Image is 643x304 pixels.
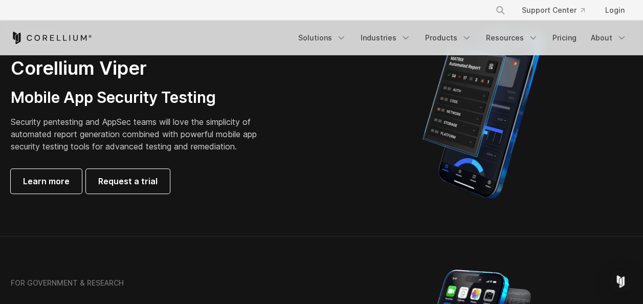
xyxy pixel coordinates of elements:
[11,32,92,44] a: Corellium Home
[585,29,633,47] a: About
[98,175,158,187] span: Request a trial
[608,269,633,294] div: Open Intercom Messenger
[11,169,82,193] a: Learn more
[292,29,352,47] a: Solutions
[292,29,633,47] div: Navigation Menu
[405,24,559,203] img: Corellium MATRIX automated report on iPhone showing app vulnerability test results across securit...
[419,29,478,47] a: Products
[491,1,509,19] button: Search
[597,1,633,19] a: Login
[11,57,273,80] h2: Corellium Viper
[11,88,273,107] h3: Mobile App Security Testing
[11,116,273,153] p: Security pentesting and AppSec teams will love the simplicity of automated report generation comb...
[514,1,593,19] a: Support Center
[546,29,583,47] a: Pricing
[11,278,124,288] h6: FOR GOVERNMENT & RESEARCH
[480,29,544,47] a: Resources
[23,175,70,187] span: Learn more
[354,29,417,47] a: Industries
[483,1,633,19] div: Navigation Menu
[86,169,170,193] a: Request a trial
